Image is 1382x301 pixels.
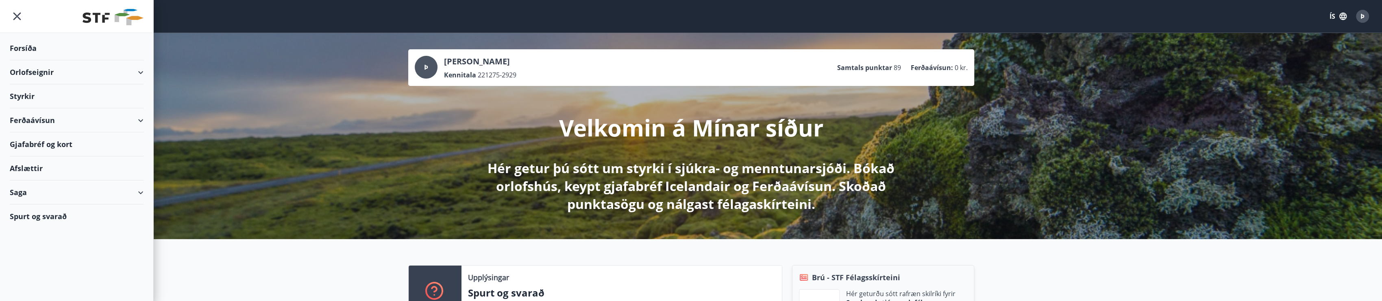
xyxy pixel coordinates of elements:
[10,132,144,156] div: Gjafabréf og kort
[444,70,476,79] p: Kennitala
[10,84,144,108] div: Styrkir
[468,286,775,300] p: Spurt og svarað
[83,9,144,25] img: union_logo
[10,204,144,228] div: Spurt og svarað
[10,108,144,132] div: Ferðaávísun
[1353,7,1372,26] button: Þ
[1325,9,1351,24] button: ÍS
[10,36,144,60] div: Forsíða
[837,63,892,72] p: Samtals punktar
[10,180,144,204] div: Saga
[1360,12,1365,21] span: Þ
[955,63,968,72] span: 0 kr.
[478,70,516,79] span: 221275-2929
[444,56,516,67] p: [PERSON_NAME]
[911,63,953,72] p: Ferðaávísun :
[10,156,144,180] div: Afslættir
[812,272,900,283] span: Brú - STF Félagsskírteini
[424,63,428,72] span: Þ
[468,272,509,283] p: Upplýsingar
[477,159,906,213] p: Hér getur þú sótt um styrki í sjúkra- og menntunarsjóði. Bókað orlofshús, keypt gjafabréf Iceland...
[559,112,823,143] p: Velkomin á Mínar síður
[894,63,901,72] span: 89
[846,289,955,298] p: Hér geturðu sótt rafræn skilríki fyrir
[10,9,24,24] button: menu
[10,60,144,84] div: Orlofseignir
